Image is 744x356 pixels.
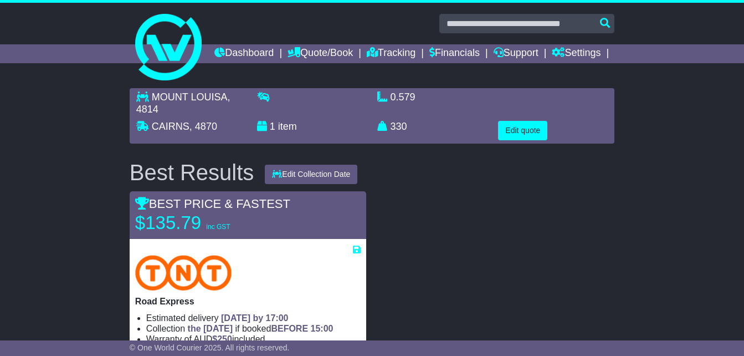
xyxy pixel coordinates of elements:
[146,323,361,334] li: Collection
[146,313,361,323] li: Estimated delivery
[152,91,228,103] span: MOUNT LOUISA
[135,197,290,211] span: BEST PRICE & FASTEST
[130,343,290,352] span: © One World Courier 2025. All rights reserved.
[494,44,538,63] a: Support
[265,165,357,184] button: Edit Collection Date
[124,160,260,185] div: Best Results
[288,44,353,63] a: Quote/Book
[311,324,333,333] span: 15:00
[429,44,480,63] a: Financials
[278,121,297,132] span: item
[188,324,333,333] span: if booked
[271,324,308,333] span: BEFORE
[212,334,232,344] span: $
[221,313,289,323] span: [DATE] by 17:00
[206,223,230,231] span: inc GST
[135,296,361,307] p: Road Express
[135,212,274,234] p: $135.79
[188,324,233,333] span: the [DATE]
[498,121,547,140] button: Edit quote
[217,334,232,344] span: 250
[189,121,217,132] span: , 4870
[136,91,230,115] span: , 4814
[214,44,274,63] a: Dashboard
[552,44,601,63] a: Settings
[152,121,189,132] span: CAIRNS
[391,121,407,132] span: 330
[270,121,275,132] span: 1
[367,44,415,63] a: Tracking
[391,91,415,103] span: 0.579
[135,255,232,291] img: TNT Domestic: Road Express
[146,334,361,344] li: Warranty of AUD included.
